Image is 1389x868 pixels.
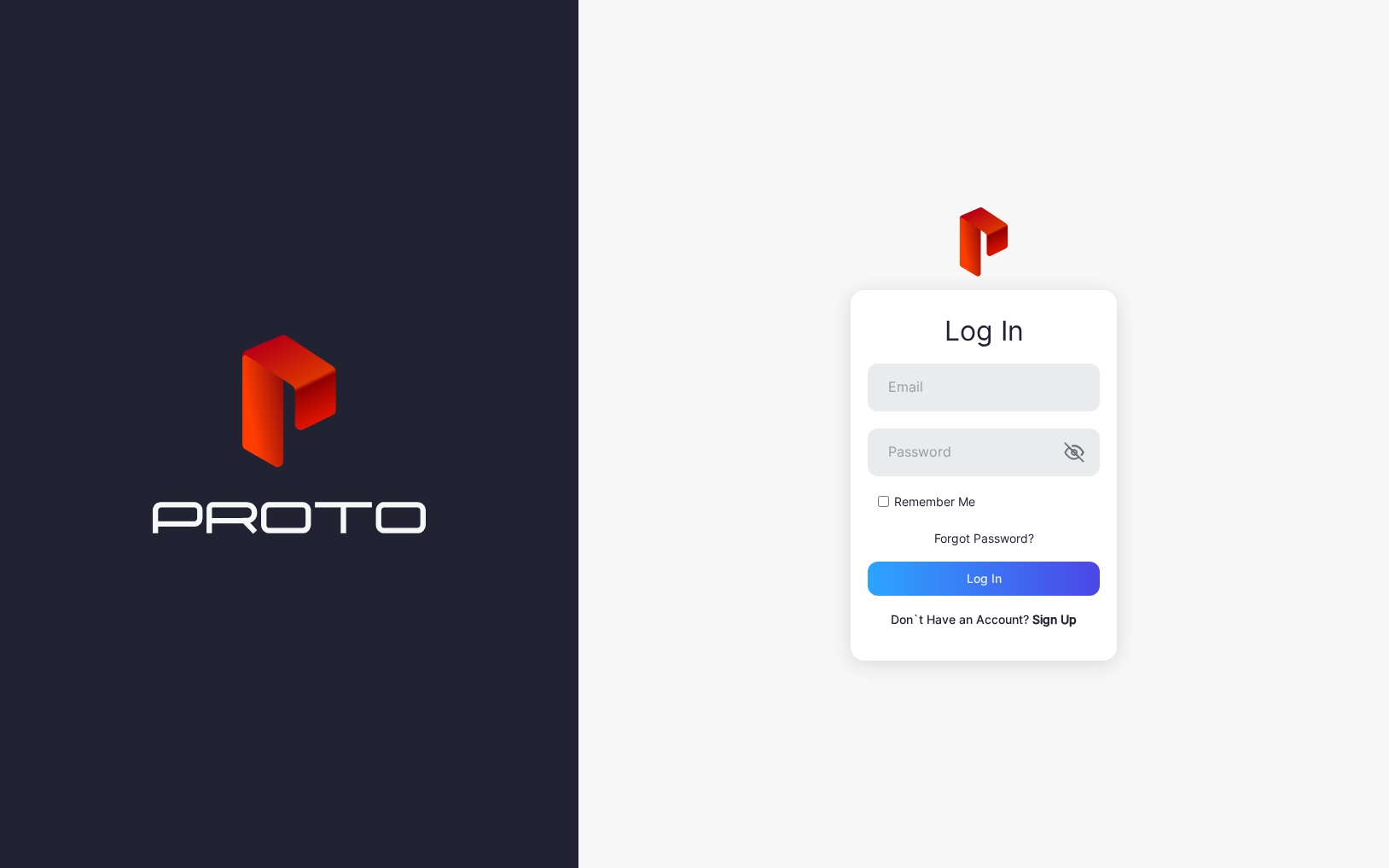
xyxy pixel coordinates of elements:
a: Sign Up [1032,612,1077,626]
p: Don`t Have an Account? [868,609,1100,630]
div: Log in [967,572,1002,585]
button: Password [1064,442,1084,463]
label: Remember Me [894,493,975,510]
a: Forgot Password? [934,531,1034,545]
div: Log In [868,316,1100,347]
input: Password [868,428,1100,476]
button: Log in [868,562,1100,596]
input: Email [868,364,1100,411]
